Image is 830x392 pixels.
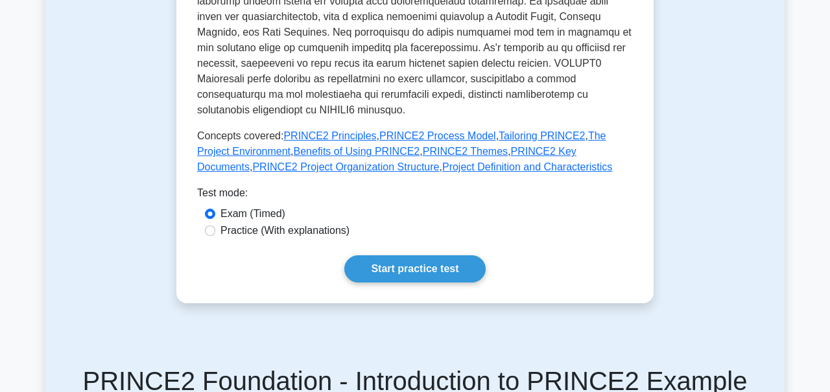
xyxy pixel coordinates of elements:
[252,161,439,172] a: PRINCE2 Project Organization Structure
[283,130,376,141] a: PRINCE2 Principles
[499,130,585,141] a: Tailoring PRINCE2
[379,130,496,141] a: PRINCE2 Process Model
[220,223,350,238] label: Practice (With explanations)
[442,161,612,172] a: Project Definition and Characteristics
[344,255,485,282] a: Start practice test
[294,146,420,157] a: Benefits of Using PRINCE2
[423,146,508,157] a: PRINCE2 Themes
[197,130,606,157] a: The Project Environment
[197,185,633,206] div: Test mode:
[197,128,633,175] p: Concepts covered: , , , , , , , ,
[220,206,285,222] label: Exam (Timed)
